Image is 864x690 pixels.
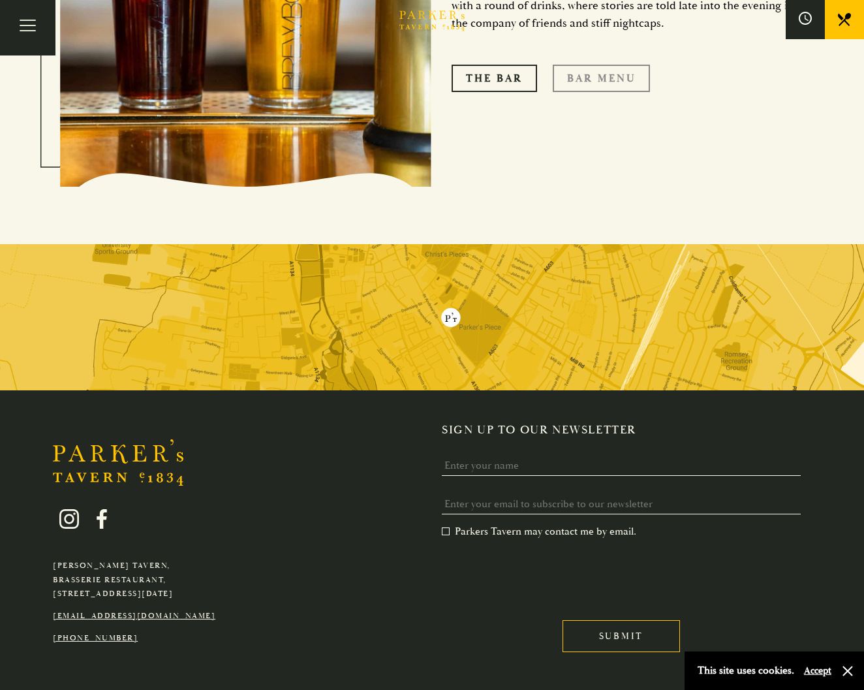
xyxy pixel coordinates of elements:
input: Submit [563,620,680,652]
a: [PHONE_NUMBER] [53,633,138,643]
input: Enter your email to subscribe to our newsletter [442,494,801,514]
a: [EMAIL_ADDRESS][DOMAIN_NAME] [53,611,215,621]
input: Enter your name [442,456,801,476]
button: Close and accept [841,665,854,678]
p: [PERSON_NAME] Tavern, Brasserie Restaurant, [STREET_ADDRESS][DATE] [53,559,215,601]
iframe: reCAPTCHA [442,548,640,599]
a: The Bar [452,65,537,92]
p: This site uses cookies. [698,661,794,680]
label: Parkers Tavern may contact me by email. [442,525,636,538]
button: Accept [804,665,831,677]
h2: Sign up to our newsletter [442,423,811,437]
a: Bar Menu [553,65,650,92]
